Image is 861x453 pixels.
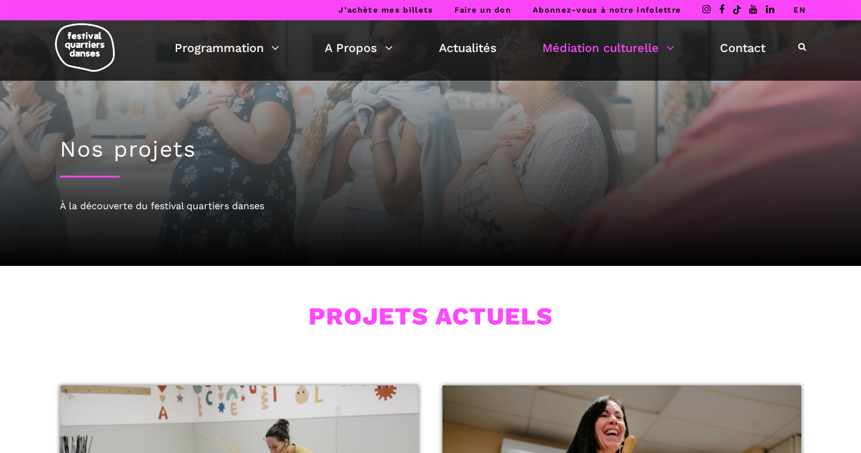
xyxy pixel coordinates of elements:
h3: Projets actuels [309,302,553,332]
a: Actualités [439,38,497,58]
a: Programmation [175,38,279,58]
a: Contact [720,38,765,58]
a: J’achète mes billets [338,5,433,14]
a: Médiation culturelle [542,38,674,58]
h1: Nos projets [60,136,801,163]
a: Abonnez-vous à notre infolettre [533,5,681,14]
img: logo-fqd-med [55,23,115,72]
a: A Propos [325,38,393,58]
div: À la découverte du festival quartiers danses [60,198,801,214]
a: EN [793,5,806,14]
a: Faire un don [454,5,511,14]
